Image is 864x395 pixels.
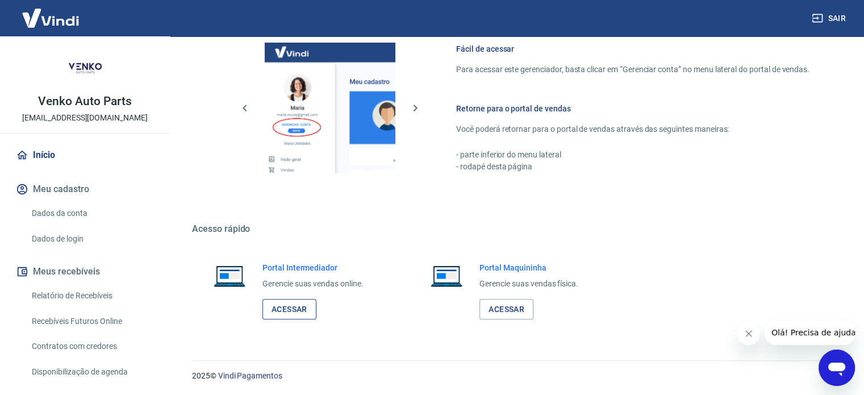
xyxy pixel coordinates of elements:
a: Contratos com credores [27,335,156,358]
iframe: Fechar mensagem [737,322,760,345]
a: Início [14,143,156,168]
p: - parte inferior do menu lateral [456,149,809,161]
p: - rodapé desta página [456,161,809,173]
a: Dados de login [27,227,156,251]
button: Meu cadastro [14,177,156,202]
h6: Portal Maquininha [479,262,578,273]
iframe: Mensagem da empresa [765,320,855,345]
button: Sair [809,8,850,29]
img: Imagem de um notebook aberto [206,262,253,289]
img: Imagem de um notebook aberto [423,262,470,289]
a: Recebíveis Futuros Online [27,310,156,333]
a: Vindi Pagamentos [218,371,282,380]
p: Gerencie suas vendas online. [262,278,364,290]
h6: Portal Intermediador [262,262,364,273]
span: Olá! Precisa de ajuda? [7,8,95,17]
button: Meus recebíveis [14,259,156,284]
h5: Acesso rápido [192,223,837,235]
p: [EMAIL_ADDRESS][DOMAIN_NAME] [22,112,148,124]
p: 2025 © [192,370,837,382]
img: Imagem da dashboard mostrando o botão de gerenciar conta na sidebar no lado esquerdo [265,43,395,173]
img: f5ff53fa-62b2-432d-826c-8562895d5cfc.jpeg [62,45,108,91]
a: Acessar [262,299,316,320]
a: Relatório de Recebíveis [27,284,156,307]
p: Você poderá retornar para o portal de vendas através das seguintes maneiras: [456,123,809,135]
a: Acessar [479,299,533,320]
a: Dados da conta [27,202,156,225]
p: Para acessar este gerenciador, basta clicar em “Gerenciar conta” no menu lateral do portal de ven... [456,64,809,76]
h6: Fácil de acessar [456,43,809,55]
a: Disponibilização de agenda [27,360,156,384]
img: Vindi [14,1,87,35]
p: Gerencie suas vendas física. [479,278,578,290]
p: Venko Auto Parts [38,95,131,107]
iframe: Botão para abrir a janela de mensagens [819,350,855,386]
h6: Retorne para o portal de vendas [456,103,809,114]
